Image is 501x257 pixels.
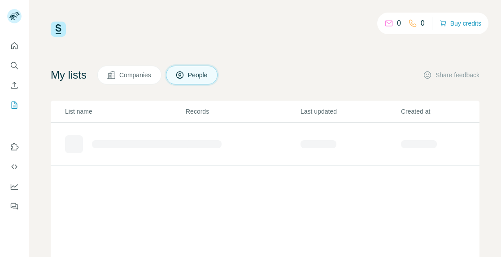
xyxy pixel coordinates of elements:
[401,107,501,116] p: Created at
[7,58,22,74] button: Search
[7,77,22,93] button: Enrich CSV
[440,17,481,30] button: Buy credits
[51,22,66,37] img: Surfe Logo
[7,38,22,54] button: Quick start
[7,198,22,214] button: Feedback
[7,159,22,175] button: Use Surfe API
[7,178,22,195] button: Dashboard
[119,71,152,80] span: Companies
[423,71,479,80] button: Share feedback
[7,97,22,113] button: My lists
[397,18,401,29] p: 0
[51,68,87,82] h4: My lists
[186,107,300,116] p: Records
[188,71,209,80] span: People
[7,139,22,155] button: Use Surfe on LinkedIn
[421,18,425,29] p: 0
[65,107,185,116] p: List name
[301,107,400,116] p: Last updated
